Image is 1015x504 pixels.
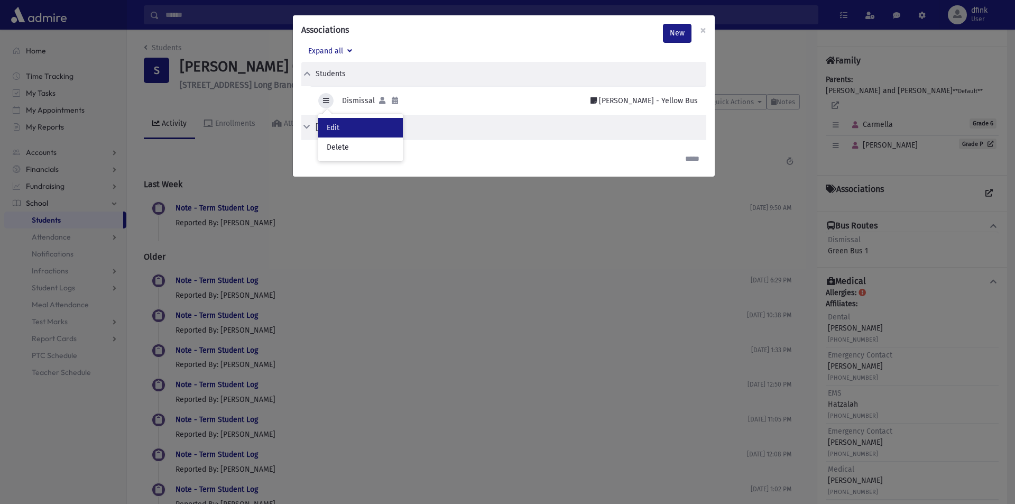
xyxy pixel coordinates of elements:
a: Edit [318,118,403,138]
div: Students [316,68,346,79]
a: Delete [318,138,403,157]
button: Close [691,15,715,45]
h6: Associations [301,24,349,36]
div: Dismissal [342,95,375,106]
div: [MEDICAL_DATA] [316,122,369,133]
button: Expand all [301,43,359,62]
a: New [663,24,691,43]
div: [PERSON_NAME] - Yellow Bus [590,95,698,106]
button: Students [301,68,698,79]
span: × [700,23,706,38]
button: [MEDICAL_DATA] [301,122,698,133]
